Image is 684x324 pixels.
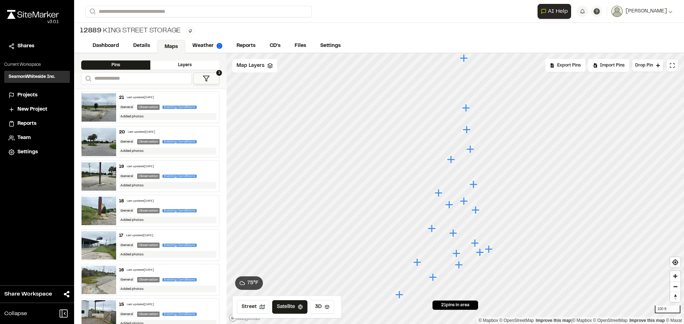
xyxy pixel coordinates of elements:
[229,39,263,53] a: Reports
[9,74,55,80] h3: SeamonWhiteside Inc.
[485,245,494,254] div: Map marker
[137,208,160,213] div: Observation
[235,276,263,290] button: 75°F
[119,251,217,258] div: Added photos
[499,318,534,323] a: OpenStreetMap
[429,273,438,282] div: Map marker
[460,197,469,206] div: Map marker
[119,182,217,189] div: Added photos
[17,91,37,99] span: Projects
[17,106,47,113] span: New Project
[119,148,217,154] div: Added photos
[478,317,682,324] div: |
[137,312,160,317] div: Observation
[227,53,684,324] canvas: Map
[611,6,623,17] img: User
[538,4,574,19] div: Open AI Assistant
[557,62,581,69] span: Export Pins
[119,233,123,239] div: 17
[449,229,458,238] div: Map marker
[82,231,116,260] img: file
[150,60,219,70] div: Layers
[237,300,269,314] button: Street
[536,318,571,323] a: Map feedback
[137,105,160,110] div: Observation
[548,7,568,16] span: AI Help
[82,197,116,225] img: file
[17,134,31,142] span: Team
[229,314,260,322] a: Mapbox logo
[670,292,680,302] button: Reset bearing to north
[7,10,59,19] img: rebrand.png
[162,313,197,316] span: Existing Conditions
[162,175,197,178] span: Existing Conditions
[137,243,160,248] div: Observation
[545,59,585,72] div: No pins available to export
[247,279,259,287] span: 75 ° F
[395,290,405,299] div: Map marker
[4,290,52,298] span: Share Workspace
[119,243,134,248] div: General
[127,165,154,169] div: Last updated [DATE]
[119,217,217,223] div: Added photos
[435,188,444,198] div: Map marker
[263,39,287,53] a: CD's
[9,91,66,99] a: Projects
[82,266,116,294] img: file
[126,39,157,53] a: Details
[162,140,197,143] span: Existing Conditions
[629,318,665,323] a: Improve this map
[119,198,124,205] div: 18
[119,312,134,317] div: General
[463,125,472,134] div: Map marker
[137,277,160,282] div: Observation
[428,224,437,233] div: Map marker
[593,318,628,323] a: OpenStreetMap
[193,73,219,84] button: 1
[119,286,217,292] div: Added photos
[80,26,181,36] div: King Street Storage
[186,27,194,35] button: Edit Tags
[455,260,464,270] div: Map marker
[127,96,154,100] div: Last updated [DATE]
[472,206,481,215] div: Map marker
[287,39,313,53] a: Files
[471,239,480,248] div: Map marker
[127,303,154,307] div: Last updated [DATE]
[128,130,155,134] div: Last updated [DATE]
[85,39,126,53] a: Dashboard
[126,234,153,238] div: Last updated [DATE]
[670,281,680,292] button: Zoom out
[4,62,70,68] p: Current Workspace
[452,249,462,258] div: Map marker
[670,257,680,267] span: Find my location
[466,145,476,154] div: Map marker
[119,208,134,213] div: General
[470,180,479,189] div: Map marker
[82,128,116,156] img: file
[9,106,66,113] a: New Project
[655,306,680,313] div: 100 ft
[119,174,134,179] div: General
[82,93,116,122] img: file
[447,155,456,164] div: Map marker
[81,73,94,84] button: Search
[127,268,154,272] div: Last updated [DATE]
[127,199,154,203] div: Last updated [DATE]
[119,267,124,273] div: 16
[611,6,673,17] button: [PERSON_NAME]
[216,70,222,76] span: 1
[119,302,124,308] div: 15
[162,278,197,281] span: Existing Conditions
[670,271,680,281] button: Zoom in
[9,42,66,50] a: Shares
[4,309,27,318] span: Collapse
[237,62,264,70] span: Map Layers
[272,300,307,314] button: Satellite
[635,62,653,69] span: Drop Pin
[441,302,470,308] span: 21 pins in area
[7,19,59,25] div: Oh geez...please don't...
